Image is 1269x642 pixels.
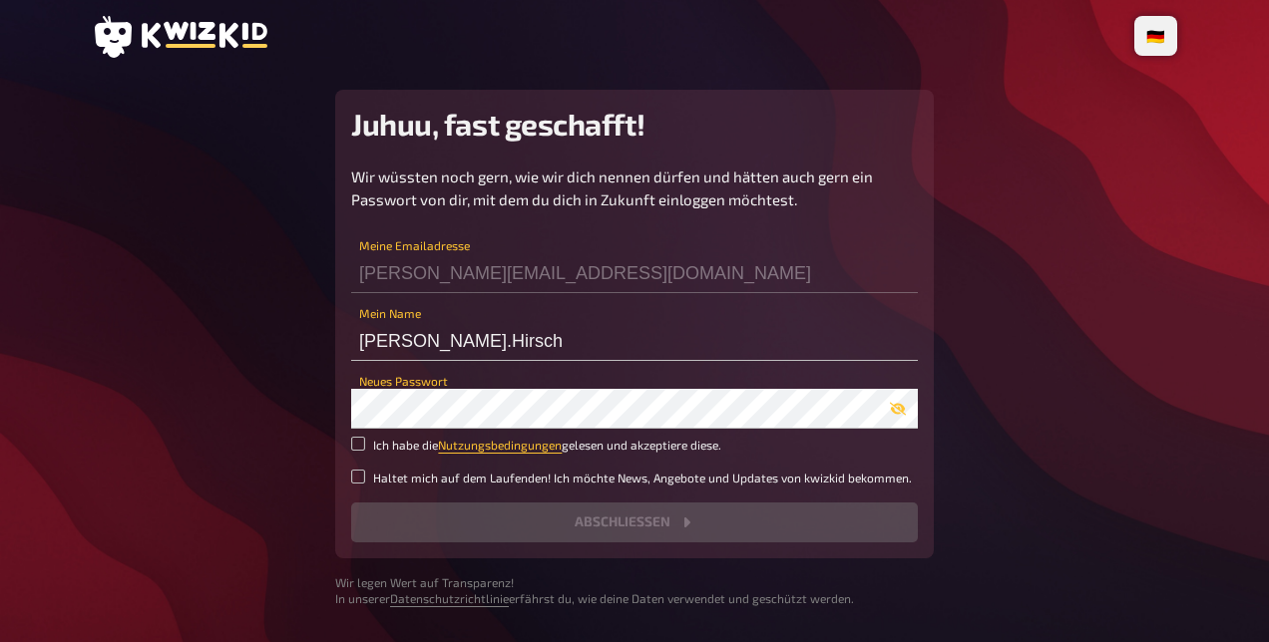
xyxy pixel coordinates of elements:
[351,165,918,210] p: Wir wüssten noch gern, wie wir dich nennen dürfen und hätten auch gern ein Passwort von dir, mit ...
[438,438,562,452] a: Nutzungsbedingungen
[351,253,918,293] input: Meine Emailadresse
[1138,20,1173,52] li: 🇩🇪
[351,502,918,542] button: Abschließen
[351,321,918,361] input: Mein Name
[390,591,509,605] a: Datenschutzrichtlinie
[373,437,721,454] small: Ich habe die gelesen und akzeptiere diese.
[335,574,934,608] small: Wir legen Wert auf Transparenz! In unserer erfährst du, wie deine Daten verwendet und geschützt w...
[373,470,912,486] small: Haltet mich auf dem Laufenden! Ich möchte News, Angebote und Updates von kwizkid bekommen.
[351,106,918,142] h2: Juhuu, fast geschafft!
